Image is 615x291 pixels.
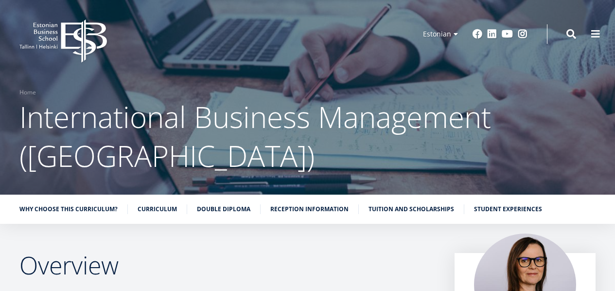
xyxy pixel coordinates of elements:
a: Reception information [270,204,349,214]
font: Why choose this curriculum? [19,205,118,213]
a: Tuition and scholarships [369,204,454,214]
font: International Business Management ([GEOGRAPHIC_DATA]) [19,97,491,176]
a: Home [19,88,36,97]
font: Overview [19,249,119,282]
font: Curriculum [138,205,177,213]
font: Double diploma [197,205,250,213]
a: Curriculum [138,204,177,214]
font: Student experiences [474,205,542,213]
a: Student experiences [474,204,542,214]
a: Double diploma [197,204,250,214]
a: Why choose this curriculum? [19,204,118,214]
font: Home [19,88,36,96]
font: Tuition and scholarships [369,205,454,213]
font: Reception information [270,205,349,213]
